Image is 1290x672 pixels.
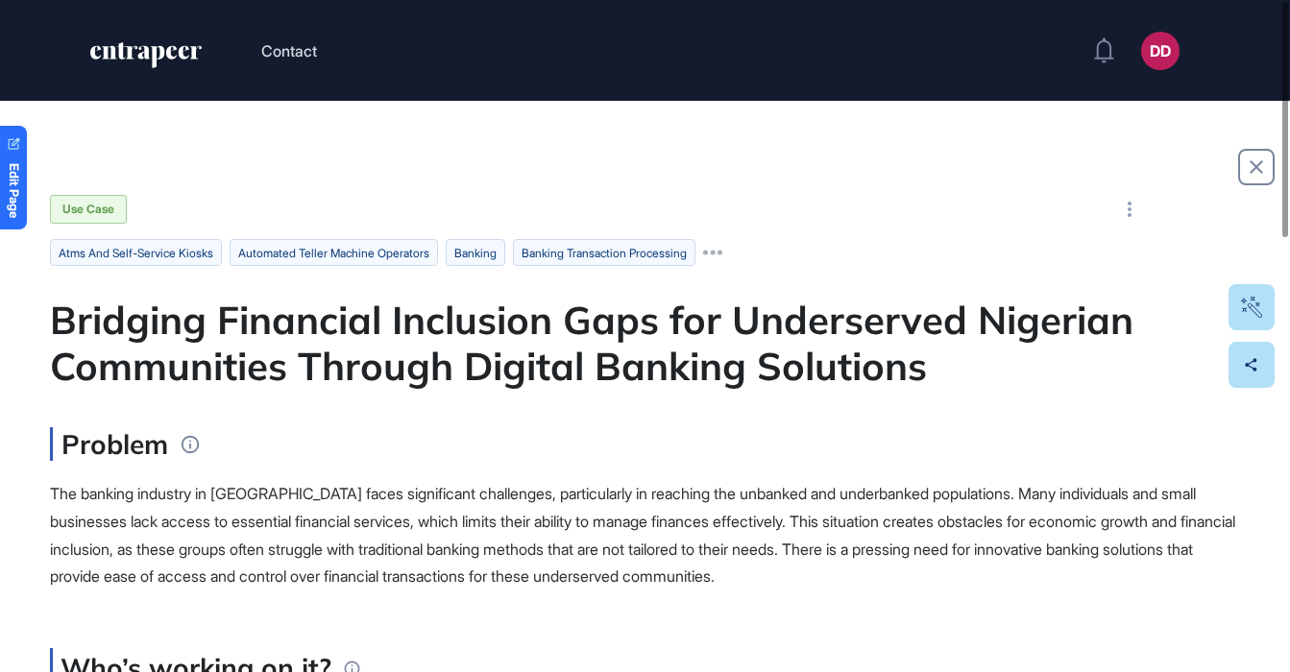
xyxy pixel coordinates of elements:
button: DD [1141,32,1180,70]
li: atms and self-service kiosks [50,239,222,266]
a: entrapeer-logo [88,42,204,75]
div: Use Case [50,195,127,224]
div: Bridging Financial Inclusion Gaps for Underserved Nigerian Communities Through Digital Banking So... [50,297,1241,389]
h3: Problem [50,427,168,461]
button: Contact [261,38,317,63]
span: Edit Page [8,163,20,218]
li: banking transaction processing [513,239,695,266]
li: banking [446,239,505,266]
span: The banking industry in [GEOGRAPHIC_DATA] faces significant challenges, particularly in reaching ... [50,484,1235,586]
li: automated teller machine operators [230,239,438,266]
